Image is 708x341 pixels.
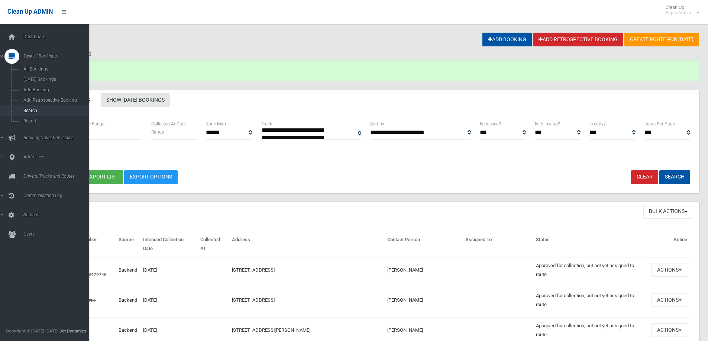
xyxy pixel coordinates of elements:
[21,232,95,237] span: Users
[197,232,229,257] th: Collected At
[462,232,533,257] th: Assigned To
[21,87,88,92] span: Add Booking
[482,33,532,46] a: Add Booking
[624,33,699,46] a: Create route for [DATE]
[101,93,170,107] a: Show [DATE] Bookings
[116,232,140,257] th: Source
[533,283,649,317] td: Approved for collection, but not yet assigned to route
[232,267,275,273] a: [STREET_ADDRESS]
[21,118,88,124] span: Report
[88,272,107,277] a: #479748
[666,10,691,16] small: Super Admin
[116,283,140,317] td: Backend
[21,66,88,72] span: All Bookings
[384,257,463,283] td: [PERSON_NAME]
[652,323,687,337] button: Actions
[232,327,310,333] a: [STREET_ADDRESS][PERSON_NAME]
[643,205,693,219] button: Bulk Actions
[21,193,95,198] span: Communication Log
[59,328,86,334] strong: Jet Dynamics
[124,170,178,184] a: Export Options
[21,174,95,179] span: Drivers, Trucks and Routes
[6,328,58,334] span: Copyright © [DATE]-[DATE]
[662,4,699,16] span: Clean Up
[21,77,88,82] span: [DATE] Bookings
[21,154,95,160] span: Addresses
[384,232,463,257] th: Contact Person
[232,297,275,303] a: [STREET_ADDRESS]
[21,108,88,113] span: Search
[140,232,197,257] th: Intended Collection Date
[652,263,687,277] button: Actions
[140,257,197,283] td: [DATE]
[533,33,623,46] a: Add Retrospective Booking
[229,232,384,257] th: Address
[659,170,690,184] button: Search
[21,53,95,59] span: Tasks / Bookings
[533,257,649,283] td: Approved for collection, but not yet assigned to route
[533,232,649,257] th: Status
[140,283,197,317] td: [DATE]
[7,8,53,15] span: Clean Up ADMIN
[631,170,658,184] a: Clear
[81,170,123,184] button: Export list
[33,60,699,81] div: Saved photos.
[384,283,463,317] td: [PERSON_NAME]
[21,212,95,217] span: Settings
[649,232,690,257] th: Action
[261,120,272,128] label: Truck
[21,34,95,39] span: Dashboard
[21,135,95,140] span: Booking Collection Issues
[652,293,687,307] button: Actions
[116,257,140,283] td: Backend
[21,98,88,103] span: Add Retrospective Booking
